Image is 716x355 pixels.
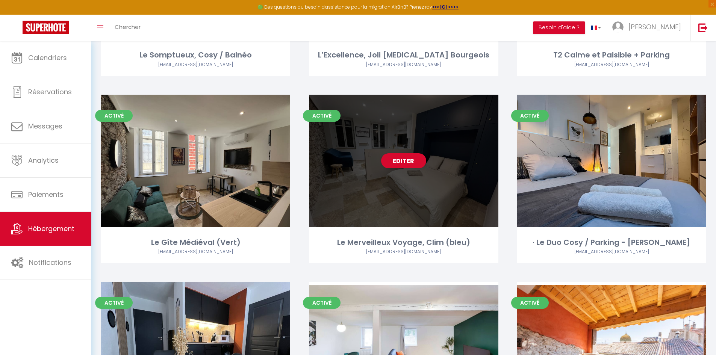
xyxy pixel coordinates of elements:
[533,21,585,34] button: Besoin d'aide ?
[95,297,133,309] span: Activé
[517,248,706,255] div: Airbnb
[309,49,498,61] div: L’Excellence, Joli [MEDICAL_DATA] Bourgeois
[309,248,498,255] div: Airbnb
[511,297,549,309] span: Activé
[28,156,59,165] span: Analytics
[23,21,69,34] img: Super Booking
[101,49,290,61] div: Le Somptueux, Cosy / Balnéo
[28,121,62,131] span: Messages
[101,237,290,248] div: Le Gîte Médiéval (Vert)
[517,49,706,61] div: T2 Calme et Paisible + Parking
[29,258,71,267] span: Notifications
[28,190,64,199] span: Paiements
[517,61,706,68] div: Airbnb
[511,110,549,122] span: Activé
[101,248,290,255] div: Airbnb
[517,237,706,248] div: · Le Duo Cosy / Parking - [PERSON_NAME]
[628,22,681,32] span: [PERSON_NAME]
[698,23,708,32] img: logout
[28,87,72,97] span: Réservations
[109,15,146,41] a: Chercher
[309,237,498,248] div: Le Merveilleux Voyage, Clim (bleu)
[101,61,290,68] div: Airbnb
[115,23,141,31] span: Chercher
[95,110,133,122] span: Activé
[28,53,67,62] span: Calendriers
[381,153,426,168] a: Editer
[432,4,459,10] a: >>> ICI <<<<
[607,15,690,41] a: ... [PERSON_NAME]
[612,21,624,33] img: ...
[28,224,74,233] span: Hébergement
[303,110,341,122] span: Activé
[303,297,341,309] span: Activé
[309,61,498,68] div: Airbnb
